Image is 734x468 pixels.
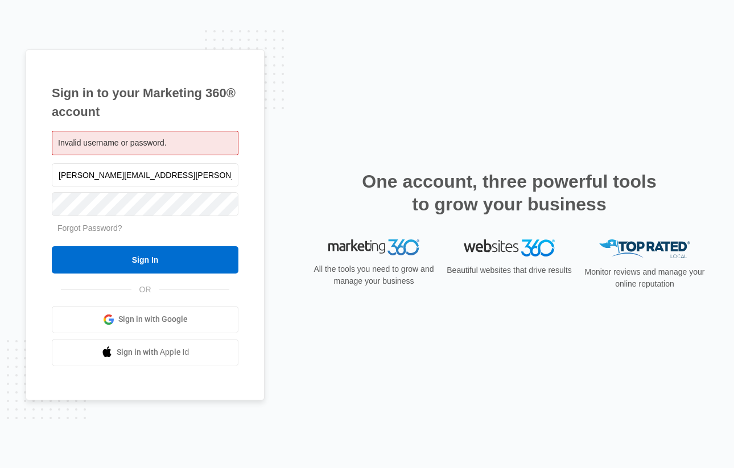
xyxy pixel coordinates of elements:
[328,239,419,255] img: Marketing 360
[52,163,238,187] input: Email
[131,284,159,296] span: OR
[581,266,708,290] p: Monitor reviews and manage your online reputation
[310,263,438,287] p: All the tools you need to grow and manage your business
[117,346,189,358] span: Sign in with Apple Id
[52,306,238,333] a: Sign in with Google
[52,339,238,366] a: Sign in with Apple Id
[58,138,167,147] span: Invalid username or password.
[358,170,660,216] h2: One account, three powerful tools to grow your business
[52,246,238,274] input: Sign In
[52,84,238,121] h1: Sign in to your Marketing 360® account
[446,264,573,276] p: Beautiful websites that drive results
[57,223,122,233] a: Forgot Password?
[464,239,555,256] img: Websites 360
[118,313,188,325] span: Sign in with Google
[599,239,690,258] img: Top Rated Local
